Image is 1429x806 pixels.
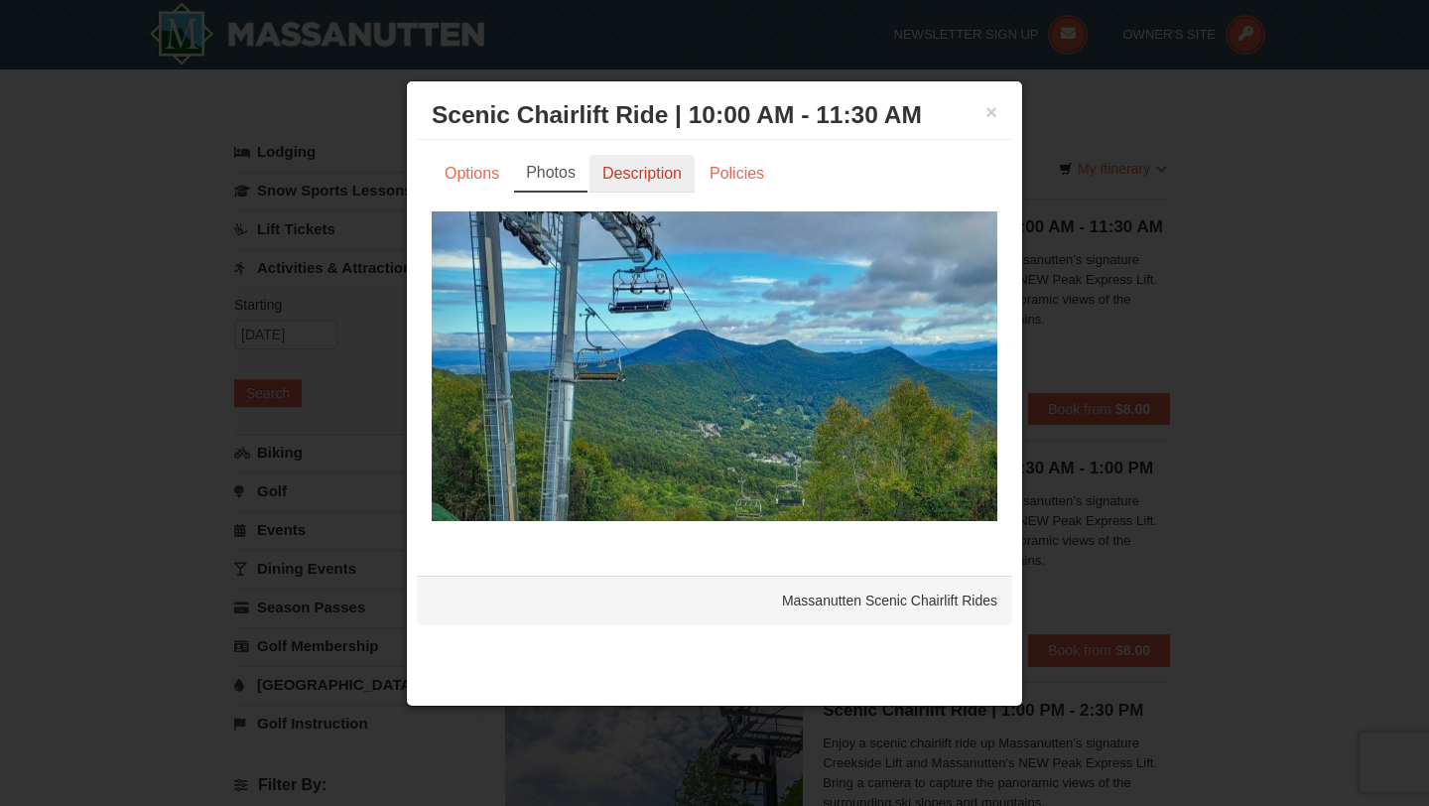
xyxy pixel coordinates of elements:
[432,211,997,521] img: 24896431-1-a2e2611b.jpg
[697,155,777,193] a: Policies
[417,576,1012,625] div: Massanutten Scenic Chairlift Rides
[985,102,997,122] button: ×
[514,155,587,193] a: Photos
[432,100,997,130] h3: Scenic Chairlift Ride | 10:00 AM - 11:30 AM
[432,155,512,193] a: Options
[589,155,695,193] a: Description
